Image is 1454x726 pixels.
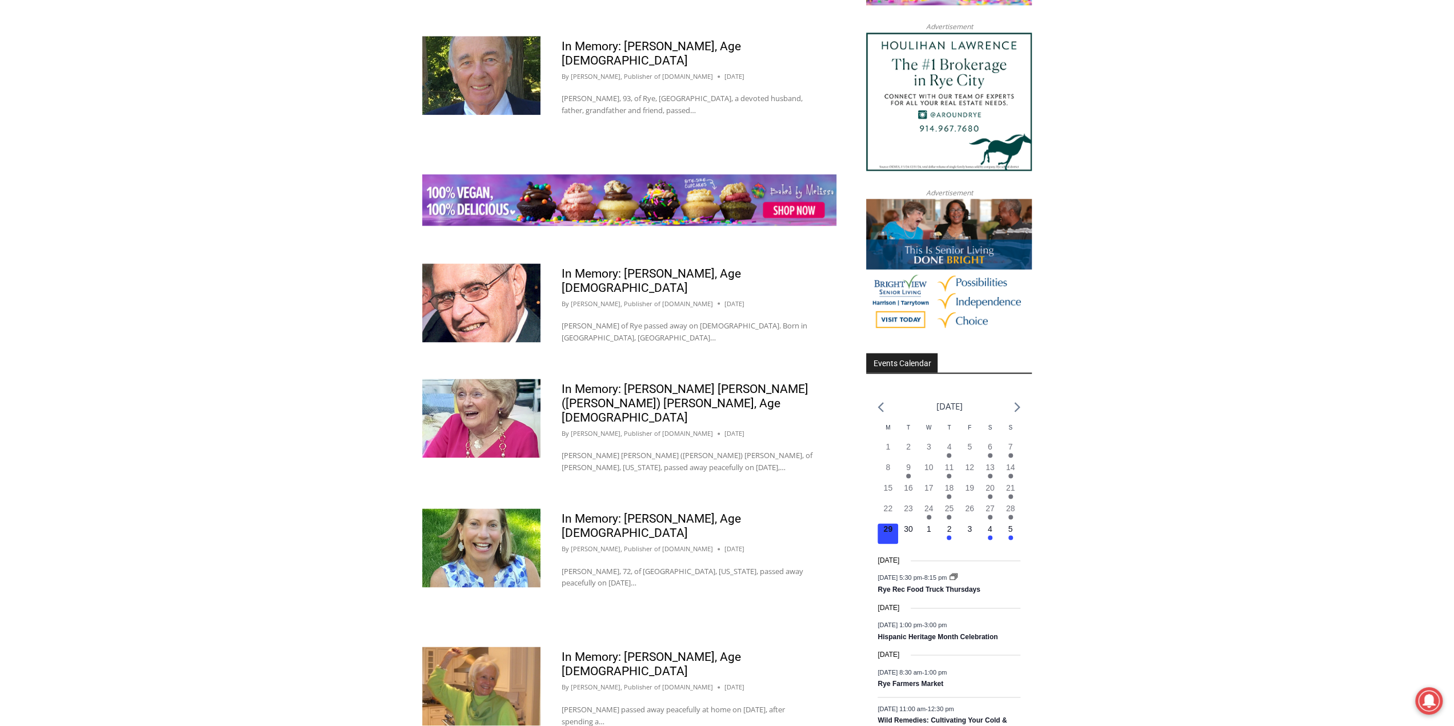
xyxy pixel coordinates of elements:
a: [PERSON_NAME], Publisher of [DOMAIN_NAME] [571,72,713,81]
time: - [878,705,954,712]
button: 2 [898,441,919,462]
time: 6 [988,442,992,451]
button: 1 [878,441,898,462]
span: 12:30 pm [928,705,954,712]
p: [PERSON_NAME], 72, of [GEOGRAPHIC_DATA], [US_STATE], passed away peacefully on [DATE]… [562,565,815,589]
img: Obituary - Maureen Catherine Devlin Koecheler [422,379,540,458]
time: 4 [988,524,992,534]
span: [DATE] 11:00 am [878,705,926,712]
img: Baked by Melissa [422,174,836,226]
time: 24 [924,504,934,513]
p: [PERSON_NAME], 93, of Rye, [GEOGRAPHIC_DATA], a devoted husband, father, grandfather and friend, ... [562,93,815,117]
time: 7 [1008,442,1013,451]
button: 14 Has events [1000,462,1021,482]
a: In Memory: [PERSON_NAME], Age [DEMOGRAPHIC_DATA] [562,650,741,678]
span: [DATE] 5:30 pm [878,573,922,580]
button: 26 [959,503,980,523]
a: Previous month [878,402,884,412]
img: Brightview Senior Living [866,199,1032,337]
a: Next month [1014,402,1020,412]
a: In Memory: [PERSON_NAME], Age [DEMOGRAPHIC_DATA] [562,39,741,67]
button: 19 [959,482,980,503]
span: S [988,424,992,431]
time: 10 [924,463,934,472]
span: T [907,424,910,431]
em: Has events [1008,494,1013,499]
time: [DATE] [724,299,744,309]
time: 17 [924,483,934,492]
button: 2 Has events [939,523,960,544]
a: [PERSON_NAME], Publisher of [DOMAIN_NAME] [571,299,713,308]
a: In Memory: [PERSON_NAME] [PERSON_NAME] ([PERSON_NAME]) [PERSON_NAME], Age [DEMOGRAPHIC_DATA] [562,382,808,424]
span: By [562,544,569,554]
button: 8 [878,462,898,482]
time: [DATE] [724,71,744,82]
time: 22 [883,504,892,513]
time: 5 [967,442,972,451]
time: - [878,573,948,580]
li: [DATE] [936,399,962,414]
a: Houlihan Lawrence The #1 Brokerage in Rye City [866,33,1032,171]
button: 25 Has events [939,503,960,523]
time: 13 [986,463,995,472]
time: [DATE] [878,603,899,613]
button: 23 [898,503,919,523]
time: [DATE] [724,682,744,692]
img: Obituary - Barbara defrondeville [422,647,540,725]
div: Saturday [980,423,1000,441]
em: Has events [988,515,992,519]
time: [DATE] [724,544,744,554]
button: 6 Has events [980,441,1000,462]
div: Thursday [939,423,960,441]
img: Obituary - Donald J. Demas [422,263,540,342]
time: 15 [883,483,892,492]
span: By [562,682,569,692]
button: 1 [919,523,939,544]
time: 20 [986,483,995,492]
img: Obituary - Maryanne Bardwil Lynch IMG_5518 [422,508,540,587]
button: 12 [959,462,980,482]
em: Has events [1008,453,1013,458]
a: In Memory: [PERSON_NAME], Age [DEMOGRAPHIC_DATA] [562,512,741,540]
time: 23 [904,504,913,513]
span: T [947,424,951,431]
em: Has events [988,494,992,499]
span: F [968,424,971,431]
time: 14 [1006,463,1015,472]
em: Has events [988,535,992,540]
span: [DATE] 8:30 am [878,668,922,675]
button: 9 Has events [898,462,919,482]
button: 5 [959,441,980,462]
em: Has events [1008,535,1013,540]
time: 1 [927,524,931,534]
button: 4 Has events [980,523,1000,544]
em: Has events [947,474,951,478]
button: 24 Has events [919,503,939,523]
span: By [562,71,569,82]
span: By [562,428,569,439]
img: Obituary - Richard Allen Hynson [422,36,540,115]
a: [PERSON_NAME], Publisher of [DOMAIN_NAME] [571,544,713,553]
div: Tuesday [898,423,919,441]
time: 4 [947,442,951,451]
time: [DATE] [878,555,899,566]
time: 3 [927,442,931,451]
em: Has events [947,494,951,499]
button: 7 Has events [1000,441,1021,462]
time: 16 [904,483,913,492]
button: 30 [898,523,919,544]
h2: Events Calendar [866,353,938,372]
button: 18 Has events [939,482,960,503]
time: 19 [965,483,974,492]
div: Sunday [1000,423,1021,441]
span: [DATE] 1:00 pm [878,621,922,628]
time: 28 [1006,504,1015,513]
button: 3 [919,441,939,462]
em: Has events [1008,515,1013,519]
em: Has events [988,453,992,458]
time: - [878,668,947,675]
